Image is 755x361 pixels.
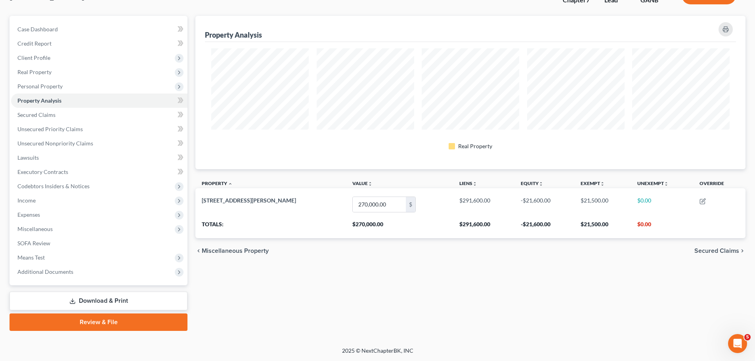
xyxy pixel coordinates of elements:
[195,248,269,254] button: chevron_left Miscellaneous Property
[11,36,187,51] a: Credit Report
[631,216,693,238] th: $0.00
[17,254,45,261] span: Means Test
[17,140,93,147] span: Unsecured Nonpriority Claims
[17,183,90,189] span: Codebtors Insiders & Notices
[195,248,202,254] i: chevron_left
[17,197,36,204] span: Income
[17,54,50,61] span: Client Profile
[581,180,605,186] a: Exemptunfold_more
[11,165,187,179] a: Executory Contracts
[17,211,40,218] span: Expenses
[637,180,669,186] a: Unexemptunfold_more
[693,176,745,193] th: Override
[406,197,415,212] div: $
[11,108,187,122] a: Secured Claims
[631,193,693,216] td: $0.00
[346,216,453,238] th: $270,000.00
[11,94,187,108] a: Property Analysis
[17,40,52,47] span: Credit Report
[17,168,68,175] span: Executory Contracts
[600,181,605,186] i: unfold_more
[152,347,604,361] div: 2025 © NextChapterBK, INC
[17,83,63,90] span: Personal Property
[664,181,669,186] i: unfold_more
[353,197,406,212] input: 0.00
[11,236,187,250] a: SOFA Review
[17,126,83,132] span: Unsecured Priority Claims
[11,22,187,36] a: Case Dashboard
[17,97,61,104] span: Property Analysis
[453,216,514,238] th: $291,600.00
[17,268,73,275] span: Additional Documents
[694,248,739,254] span: Secured Claims
[10,313,187,331] a: Review & File
[202,248,269,254] span: Miscellaneous Property
[202,197,296,204] span: [STREET_ADDRESS][PERSON_NAME]
[728,334,747,353] iframe: Intercom live chat
[11,136,187,151] a: Unsecured Nonpriority Claims
[17,240,50,246] span: SOFA Review
[539,181,543,186] i: unfold_more
[195,216,346,238] th: Totals:
[368,181,373,186] i: unfold_more
[11,151,187,165] a: Lawsuits
[205,30,262,40] div: Property Analysis
[10,292,187,310] a: Download & Print
[17,154,39,161] span: Lawsuits
[574,216,631,238] th: $21,500.00
[574,193,631,216] td: $21,500.00
[744,334,751,340] span: 5
[739,248,745,254] i: chevron_right
[453,193,514,216] td: $291,600.00
[352,180,373,186] a: Valueunfold_more
[514,193,574,216] td: -$21,600.00
[202,180,233,186] a: Property expand_less
[17,225,53,232] span: Miscellaneous
[17,111,55,118] span: Secured Claims
[17,26,58,32] span: Case Dashboard
[11,122,187,136] a: Unsecured Priority Claims
[17,69,52,75] span: Real Property
[228,181,233,186] i: expand_less
[472,181,477,186] i: unfold_more
[521,180,543,186] a: Equityunfold_more
[514,216,574,238] th: -$21,600.00
[458,142,492,150] div: Real Property
[694,248,745,254] button: Secured Claims chevron_right
[459,180,477,186] a: Liensunfold_more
